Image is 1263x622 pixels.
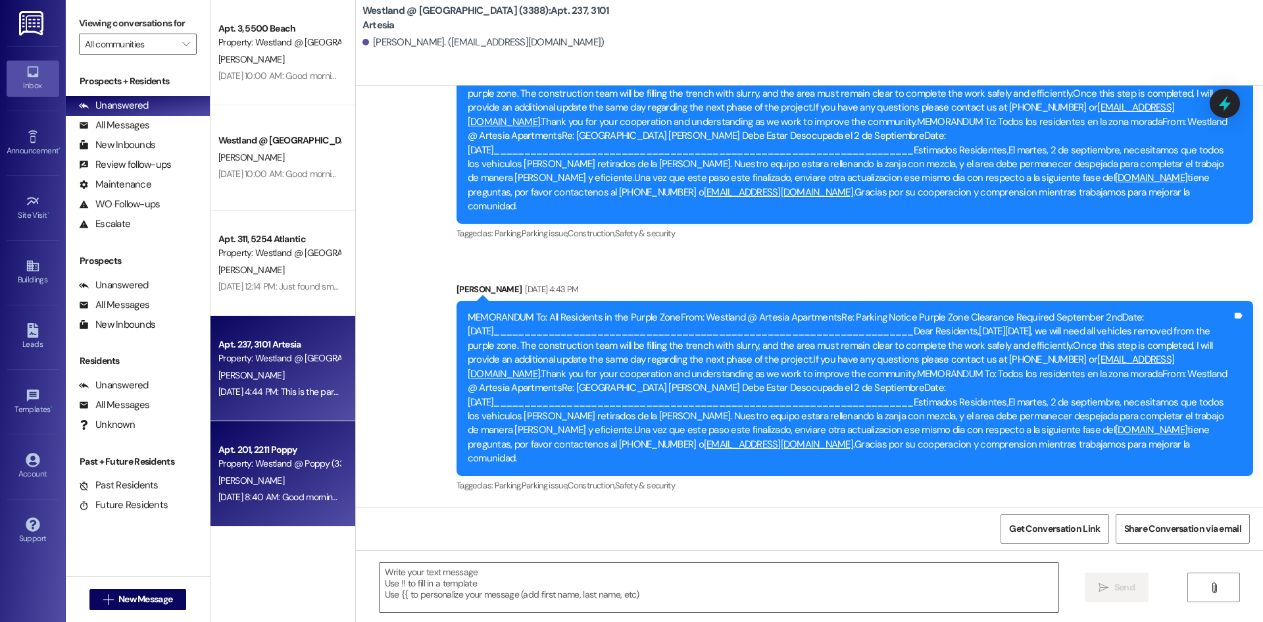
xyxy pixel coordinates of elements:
div: New Inbounds [79,138,155,152]
div: Residents [66,354,210,368]
div: [DATE] 10:00 AM: Good morning we do I talk to about A custodian that keeps Using the blower downs... [218,168,777,180]
div: Tagged as: [457,476,1253,495]
img: ResiDesk Logo [19,11,46,36]
b: Westland @ [GEOGRAPHIC_DATA] (3388): Apt. 237, 3101 Artesia [362,4,626,32]
i:  [182,39,189,49]
div: All Messages [79,298,149,312]
a: Inbox [7,61,59,96]
span: Send [1114,581,1135,594]
div: Unanswered [79,378,149,392]
span: Construction , [568,480,615,491]
div: Property: Westland @ [GEOGRAPHIC_DATA] (3394) [218,36,340,49]
div: Apt. 201, 2211 Poppy [218,443,340,457]
button: Share Conversation via email [1116,514,1250,544]
span: Construction , [568,228,615,239]
div: MEMORANDUM To: All Residents in the Purple ZoneFrom: Westland @ Artesia ApartmentsRe: Parking Not... [468,59,1232,214]
span: [PERSON_NAME] [218,151,284,163]
div: [DATE] 4:43 PM [522,282,578,296]
div: Property: Westland @ [GEOGRAPHIC_DATA] (3283) [218,246,340,260]
button: Send [1085,573,1149,602]
div: MEMORANDUM To: All Residents in the Purple ZoneFrom: Westland @ Artesia ApartmentsRe: Parking Not... [468,311,1232,466]
div: Unknown [79,418,135,432]
div: [DATE] 10:00 AM: Good morning we do I talk to about A custodian that keeps Using the blower downs... [218,70,777,82]
span: [PERSON_NAME] [218,475,284,486]
span: Parking , [495,228,522,239]
div: Maintenance [79,178,151,192]
span: • [59,144,61,153]
div: WO Follow-ups [79,197,160,211]
div: [DATE] 4:44 PM: This is the parking lot that's right off the freeway, correct? [218,386,497,398]
div: Past Residents [79,479,159,492]
div: Future Residents [79,498,168,512]
a: [EMAIL_ADDRESS][DOMAIN_NAME] [704,186,853,199]
span: Get Conversation Link [1009,522,1100,536]
a: [EMAIL_ADDRESS][DOMAIN_NAME] [704,438,853,451]
span: Safety & security [615,228,675,239]
div: Tagged as: [457,224,1253,243]
a: Buildings [7,255,59,290]
div: [DATE] 8:40 AM: Good morning, what is a good number to contact you on ?? [218,491,509,503]
div: All Messages [79,118,149,132]
span: • [47,209,49,218]
a: Leads [7,319,59,355]
div: Apt. 237, 3101 Artesia [218,338,340,351]
a: Account [7,449,59,484]
span: Parking issue , [522,480,568,491]
div: Apt. 3, 5500 Beach [218,22,340,36]
span: Share Conversation via email [1124,522,1241,536]
div: All Messages [79,398,149,412]
i:  [1209,583,1219,593]
label: Viewing conversations for [79,13,197,34]
i:  [1099,583,1108,593]
div: [DATE] 12:14 PM: Just found small/flat Fed ex package behind mailboxes on ground...for 109/i put ... [218,280,730,292]
a: Templates • [7,384,59,420]
a: [EMAIL_ADDRESS][DOMAIN_NAME] [468,101,1174,128]
div: Past + Future Residents [66,455,210,469]
button: New Message [89,589,187,610]
div: Apt. 311, 5254 Atlantic [218,232,340,246]
span: [PERSON_NAME] [218,264,284,276]
div: Westland @ [GEOGRAPHIC_DATA] (3394) Prospect [218,134,340,147]
div: Review follow-ups [79,158,171,172]
i:  [103,594,113,605]
a: [EMAIL_ADDRESS][DOMAIN_NAME] [468,353,1174,380]
div: Prospects [66,254,210,268]
span: Parking , [495,480,522,491]
div: Unanswered [79,278,149,292]
button: Get Conversation Link [1001,514,1108,544]
span: Parking issue , [522,228,568,239]
span: • [51,403,53,412]
div: Property: Westland @ [GEOGRAPHIC_DATA] (3388) [218,351,340,365]
div: New Inbounds [79,318,155,332]
div: Property: Westland @ Poppy (3383) [218,457,340,471]
div: [PERSON_NAME]. ([EMAIL_ADDRESS][DOMAIN_NAME]) [362,36,605,49]
a: [DOMAIN_NAME] [1115,423,1187,436]
a: [DOMAIN_NAME] [1115,171,1187,184]
span: [PERSON_NAME] [218,369,284,381]
div: Escalate [79,217,130,231]
input: All communities [85,34,176,55]
a: Support [7,513,59,549]
span: [PERSON_NAME] [218,53,284,65]
span: Safety & security [615,480,675,491]
span: New Message [118,592,172,606]
div: Prospects + Residents [66,74,210,88]
div: Unanswered [79,99,149,113]
div: [PERSON_NAME] [457,282,1253,301]
a: Site Visit • [7,190,59,226]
